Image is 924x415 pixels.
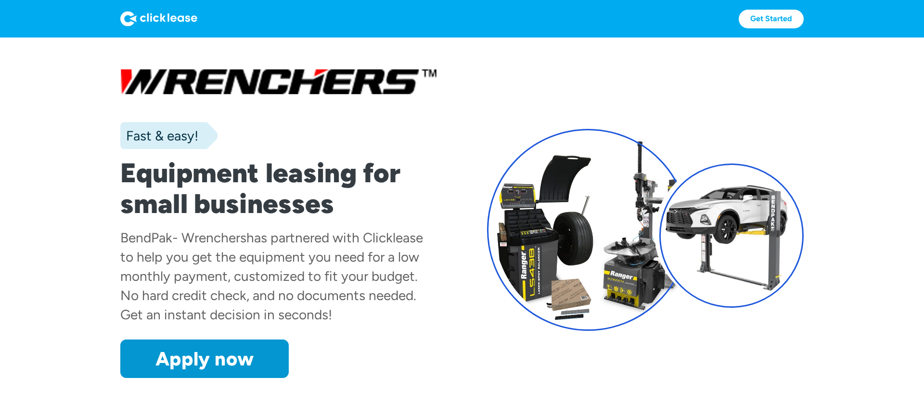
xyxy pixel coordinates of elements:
div: has partnered with Clicklease to help you get the equipment you need for a low monthly payment, c... [120,229,423,323]
a: Get Started [739,10,804,28]
img: Logo [120,11,197,26]
div: BendPak- Wrenchers [120,229,246,246]
div: Fast & easy! [120,126,198,145]
a: Apply now [120,340,289,378]
h1: Equipment leasing for small businesses [120,158,437,219]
